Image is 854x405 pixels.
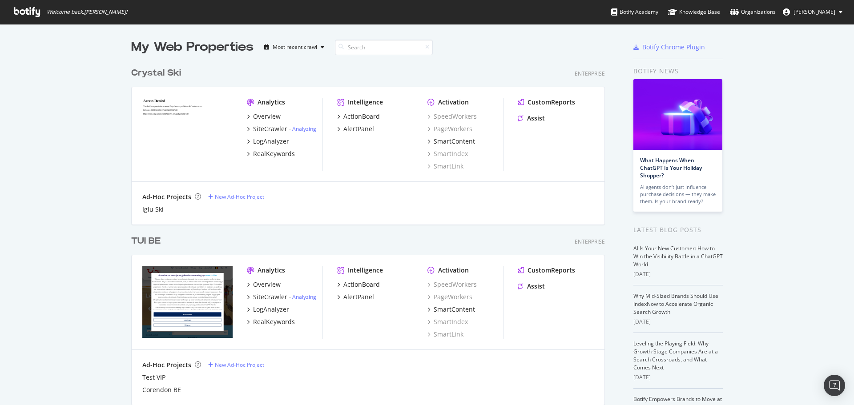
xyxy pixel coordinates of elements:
a: PageWorkers [427,124,472,133]
div: Botify Chrome Plugin [642,43,705,52]
a: SmartIndex [427,149,468,158]
a: ActionBoard [337,112,380,121]
div: Botify Academy [611,8,658,16]
a: Why Mid-Sized Brands Should Use IndexNow to Accelerate Organic Search Growth [633,292,718,316]
div: [DATE] [633,373,723,381]
div: Ad-Hoc Projects [142,192,191,201]
div: Overview [253,280,281,289]
img: tui.be [142,266,233,338]
a: Iglu Ski [142,205,164,214]
div: Assist [527,114,545,123]
div: Activation [438,266,469,275]
a: New Ad-Hoc Project [208,361,264,369]
a: LogAnalyzer [247,305,289,314]
a: What Happens When ChatGPT Is Your Holiday Shopper? [640,156,702,179]
div: LogAnalyzer [253,137,289,146]
a: Overview [247,112,281,121]
div: Enterprise [575,70,605,77]
div: Activation [438,98,469,107]
a: Assist [518,114,545,123]
a: SpeedWorkers [427,280,477,289]
a: SmartIndex [427,317,468,326]
a: SmartContent [427,305,475,314]
a: AlertPanel [337,293,374,301]
a: SiteCrawler- Analyzing [247,293,316,301]
div: Analytics [258,98,285,107]
div: Open Intercom Messenger [824,375,845,396]
div: Intelligence [348,266,383,275]
div: AI agents don’t just influence purchase decisions — they make them. Is your brand ready? [640,184,716,205]
div: AlertPanel [343,124,374,133]
a: Test VIP [142,373,165,382]
div: Intelligence [348,98,383,107]
a: Crystal Ski [131,67,185,80]
a: SmartLink [427,330,463,339]
div: RealKeywords [253,149,295,158]
div: Most recent crawl [273,44,317,50]
div: Latest Blog Posts [633,225,723,235]
a: SmartContent [427,137,475,146]
a: Corendon BE [142,385,181,394]
div: - [289,293,316,301]
input: Search [335,40,433,55]
span: Welcome back, [PERSON_NAME] ! [47,8,127,16]
div: Botify news [633,66,723,76]
div: New Ad-Hoc Project [215,361,264,369]
a: SmartLink [427,162,463,171]
a: RealKeywords [247,149,295,158]
div: Organizations [730,8,776,16]
a: AlertPanel [337,124,374,133]
a: Leveling the Playing Field: Why Growth-Stage Companies Are at a Search Crossroads, and What Comes... [633,340,718,371]
a: Overview [247,280,281,289]
div: Enterprise [575,238,605,245]
div: CustomReports [528,266,575,275]
img: What Happens When ChatGPT Is Your Holiday Shopper? [633,79,722,150]
div: LogAnalyzer [253,305,289,314]
a: Analyzing [292,293,316,301]
span: Michael Boulter [794,8,835,16]
a: RealKeywords [247,317,295,326]
div: ActionBoard [343,280,380,289]
a: SiteCrawler- Analyzing [247,124,316,133]
div: ActionBoard [343,112,380,121]
div: CustomReports [528,98,575,107]
div: Ad-Hoc Projects [142,361,191,369]
a: PageWorkers [427,293,472,301]
button: Most recent crawl [261,40,328,54]
div: Overview [253,112,281,121]
a: Assist [518,282,545,291]
a: AI Is Your New Customer: How to Win the Visibility Battle in a ChatGPT World [633,245,723,268]
div: SmartContent [434,137,475,146]
div: SiteCrawler [253,124,287,133]
div: [DATE] [633,318,723,326]
div: SmartContent [434,305,475,314]
a: Botify Chrome Plugin [633,43,705,52]
div: AlertPanel [343,293,374,301]
div: - [289,125,316,132]
div: Assist [527,282,545,291]
div: [DATE] [633,270,723,278]
a: Analyzing [292,125,316,132]
div: Crystal Ski [131,67,181,80]
a: New Ad-Hoc Project [208,193,264,200]
a: SpeedWorkers [427,112,477,121]
div: RealKeywords [253,317,295,326]
div: TUI BE [131,235,161,248]
div: Analytics [258,266,285,275]
a: TUI BE [131,235,164,248]
button: [PERSON_NAME] [776,5,850,19]
a: CustomReports [518,98,575,107]
div: New Ad-Hoc Project [215,193,264,200]
div: SiteCrawler [253,293,287,301]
